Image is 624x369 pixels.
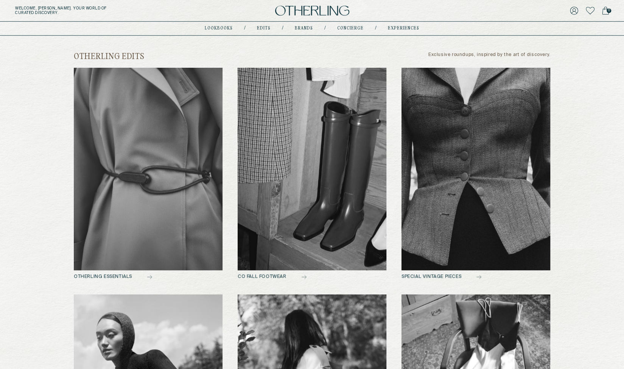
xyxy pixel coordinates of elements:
a: CO FALL FOOTWEAR [238,68,386,279]
a: SPECIAL VINTAGE PIECES [401,68,550,279]
span: 0 [607,8,611,13]
a: concierge [337,26,364,30]
p: Exclusive roundups, inspired by the art of discovery. [428,52,551,62]
div: / [244,25,246,31]
a: Edits [257,26,271,30]
a: OTHERLING ESSENTIALS [74,68,223,279]
img: common shop [238,68,386,270]
div: / [282,25,283,31]
img: logo [275,6,349,16]
div: / [324,25,326,31]
h2: SPECIAL VINTAGE PIECES [401,274,550,279]
h5: Welcome, [PERSON_NAME] . Your world of curated discovery. [15,6,193,15]
a: Brands [295,26,313,30]
a: experiences [388,26,419,30]
div: / [375,25,377,31]
a: lookbooks [205,26,233,30]
h2: CO FALL FOOTWEAR [238,274,386,279]
img: common shop [401,68,550,270]
a: 0 [602,5,609,16]
h2: OTHERLING ESSENTIALS [74,274,223,279]
h2: otherling edits [74,52,145,62]
img: common shop [74,68,223,270]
